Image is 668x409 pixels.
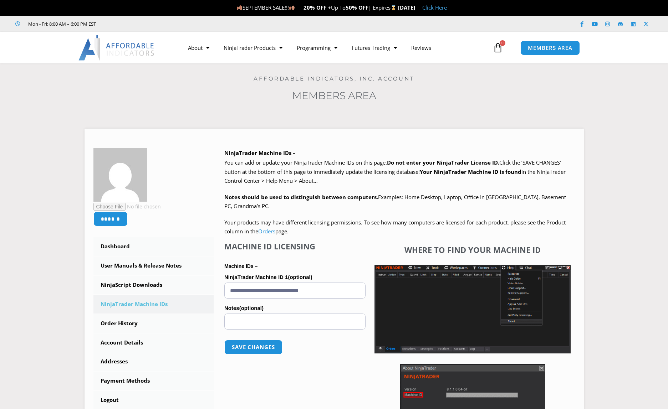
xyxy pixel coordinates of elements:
label: NinjaTrader Machine ID 1 [224,272,366,283]
img: Screenshot 2025-01-17 1155544 | Affordable Indicators – NinjaTrader [374,265,571,353]
a: Futures Trading [345,40,404,56]
a: About [181,40,216,56]
a: NinjaScript Downloads [93,276,214,294]
a: Reviews [404,40,438,56]
img: b291ca45a5c08e9482ff16efeeccc35ed5ed0dd832a4b2de29cb5ad38077baac [93,148,147,202]
span: SEPTEMBER SALE!!! Up To | Expires [236,4,398,11]
b: Do not enter your NinjaTrader License ID. [387,159,499,166]
a: Orders [258,228,275,235]
img: 🍂 [289,5,295,10]
span: You can add or update your NinjaTrader Machine IDs on this page. [224,159,387,166]
a: Dashboard [93,237,214,256]
img: LogoAI | Affordable Indicators – NinjaTrader [78,35,155,61]
button: Save changes [224,340,282,354]
iframe: Customer reviews powered by Trustpilot [106,20,213,27]
a: Order History [93,314,214,333]
strong: 50% OFF [346,4,368,11]
a: MEMBERS AREA [520,41,580,55]
a: Members Area [292,89,376,102]
a: Addresses [93,352,214,371]
a: NinjaTrader Machine IDs [93,295,214,314]
nav: Menu [181,40,491,56]
a: Click Here [422,4,447,11]
a: User Manuals & Release Notes [93,257,214,275]
a: Account Details [93,333,214,352]
a: Programming [290,40,345,56]
h4: Machine ID Licensing [224,242,366,251]
label: Notes [224,303,366,314]
strong: [DATE] [398,4,415,11]
a: Affordable Indicators, Inc. Account [254,75,414,82]
a: Payment Methods [93,372,214,390]
strong: 20% OFF + [304,4,331,11]
span: (optional) [239,305,264,311]
strong: Notes should be used to distinguish between computers. [224,193,378,201]
img: ⌛ [391,5,396,10]
img: 🍂 [237,5,242,10]
a: NinjaTrader Products [216,40,290,56]
span: Examples: Home Desktop, Laptop, Office In [GEOGRAPHIC_DATA], Basement PC, Grandma’s PC. [224,193,566,210]
span: 0 [500,40,505,46]
span: Your products may have different licensing permissions. To see how many computers are licensed fo... [224,219,566,235]
span: (optional) [288,274,312,280]
span: MEMBERS AREA [528,45,572,51]
a: 0 [482,37,514,58]
span: Mon - Fri: 8:00 AM – 6:00 PM EST [26,20,96,28]
h4: Where to find your Machine ID [374,245,571,254]
span: Click the ‘SAVE CHANGES’ button at the bottom of this page to immediately update the licensing da... [224,159,566,184]
b: NinjaTrader Machine IDs – [224,149,296,156]
strong: Your NinjaTrader Machine ID is found [420,168,521,175]
strong: Machine IDs – [224,263,257,269]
